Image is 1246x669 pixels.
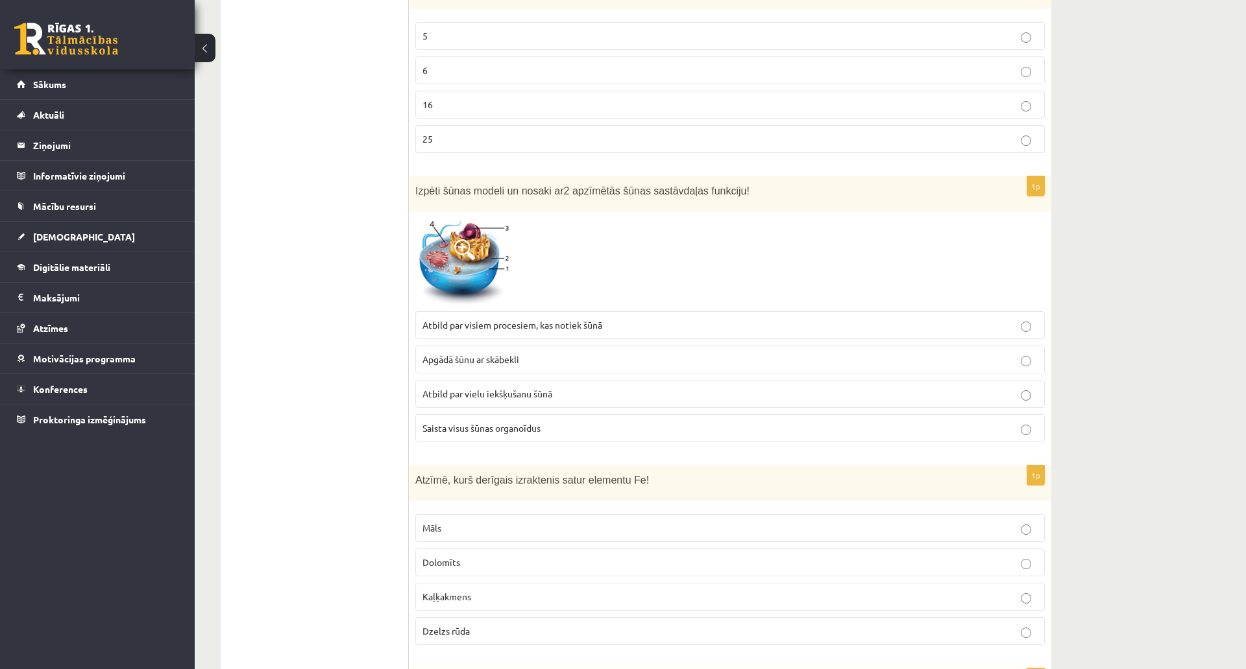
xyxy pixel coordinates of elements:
[1021,32,1031,43] input: 5
[33,78,66,90] span: Sākums
[1021,67,1031,77] input: 6
[1021,628,1031,638] input: Dzelzs rūda
[17,191,178,221] a: Mācību resursi
[17,222,178,252] a: [DEMOGRAPHIC_DATA]
[415,218,513,305] img: 1.png
[1021,524,1031,535] input: Māls
[14,23,118,55] a: Rīgas 1. Tālmācības vidusskola
[33,283,178,312] legend: Maksājumi
[33,414,146,425] span: Proktoringa izmēģinājums
[17,100,178,130] a: Aktuāli
[422,99,433,110] span: 16
[422,353,519,365] span: Apgādā šūnu ar skābekli
[1021,593,1031,604] input: Kaļķakmens
[17,313,178,343] a: Atzīmes
[17,405,178,434] a: Proktoringa izmēģinājums
[422,30,428,41] span: 5
[1021,135,1031,146] input: 25
[1021,559,1031,569] input: Dolomīts
[33,109,64,121] span: Aktuāli
[422,591,471,602] span: Kaļķakmens
[422,319,602,331] span: Atbild par visiem procesiem, kas notiek šūnā
[17,130,178,160] a: Ziņojumi
[422,388,552,399] span: Atbild par vielu iekšķušanu šūnā
[33,383,88,395] span: Konferences
[1027,465,1045,486] p: 1p
[17,252,178,282] a: Digitālie materiāli
[33,161,178,191] legend: Informatīvie ziņojumi
[17,69,178,99] a: Sākums
[1021,390,1031,401] input: Atbild par vielu iekšķušanu šūnā
[33,200,96,212] span: Mācību resursi
[422,556,460,568] span: Dolomīts
[33,261,110,273] span: Digitālie materiāli
[422,522,441,534] span: Māls
[422,64,428,76] span: 6
[415,185,564,196] span: Izpēti šūnas modeli un nosaki ar
[1021,322,1031,332] input: Atbild par visiem procesiem, kas notiek šūnā
[17,344,178,373] a: Motivācijas programma
[1027,176,1045,196] p: 1p
[422,422,541,434] span: Saista visus šūnas organoīdus
[33,231,135,242] span: [DEMOGRAPHIC_DATA]
[422,133,433,145] span: 25
[415,475,649,486] span: Atzīmē, kurš derīgais izraktenis satur elementu Fe!
[33,322,68,334] span: Atzīmes
[1021,356,1031,366] input: Apgādā šūnu ar skābekli
[33,130,178,160] legend: Ziņojumi
[1021,101,1031,111] input: 16
[1021,425,1031,435] input: Saista visus šūnas organoīdus
[17,283,178,312] a: Maksājumi
[17,161,178,191] a: Informatīvie ziņojumi
[17,374,178,404] a: Konferences
[422,625,470,637] span: Dzelzs rūda
[564,185,750,196] span: 2 apzīmētās šūnas sastāvdaļas funkciju!
[33,353,136,364] span: Motivācijas programma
